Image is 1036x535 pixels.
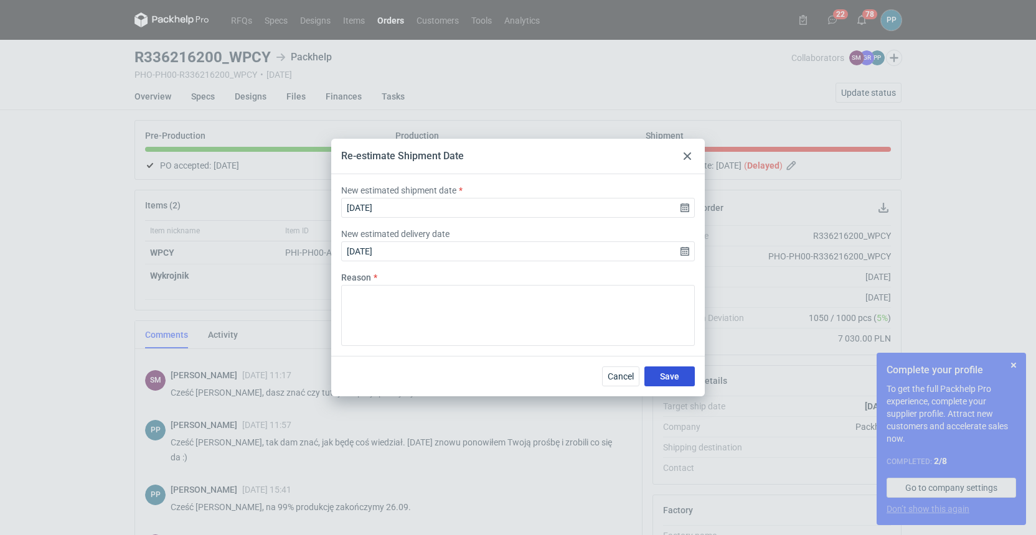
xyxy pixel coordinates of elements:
[602,366,639,386] button: Cancel
[608,372,634,381] span: Cancel
[341,184,456,197] label: New estimated shipment date
[644,366,695,386] button: Save
[341,271,371,284] label: Reason
[341,228,450,240] label: New estimated delivery date
[660,372,679,381] span: Save
[341,149,464,163] div: Re-estimate Shipment Date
